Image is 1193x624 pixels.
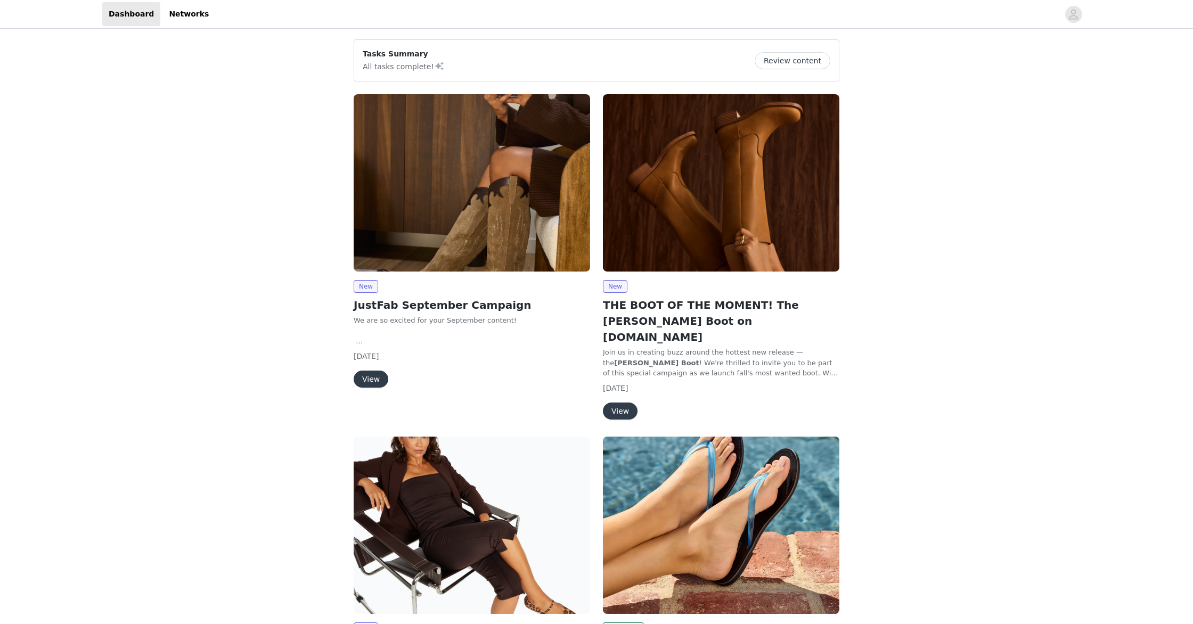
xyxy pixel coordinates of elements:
div: avatar [1068,6,1078,23]
strong: [PERSON_NAME] Boot [614,359,699,367]
img: JustFab [354,437,590,614]
a: View [603,407,638,415]
p: We are so excited for your September content! [354,315,590,326]
a: Networks [162,2,215,26]
a: Dashboard [102,2,160,26]
p: Tasks Summary [363,48,445,60]
h2: THE BOOT OF THE MOMENT! The [PERSON_NAME] Boot on [DOMAIN_NAME] [603,297,839,345]
h2: JustFab September Campaign [354,297,590,313]
span: [DATE] [603,384,628,392]
span: New [354,280,378,293]
button: View [603,403,638,420]
img: JustFab [354,94,590,272]
img: JustFab [603,437,839,614]
p: Join us in creating buzz around the hottest new release — the ! We're thrilled to invite you to b... [603,347,839,379]
img: JustFab [603,94,839,272]
button: View [354,371,388,388]
p: All tasks complete! [363,60,445,72]
span: [DATE] [354,352,379,360]
button: Review content [755,52,830,69]
a: View [354,375,388,383]
span: New [603,280,627,293]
